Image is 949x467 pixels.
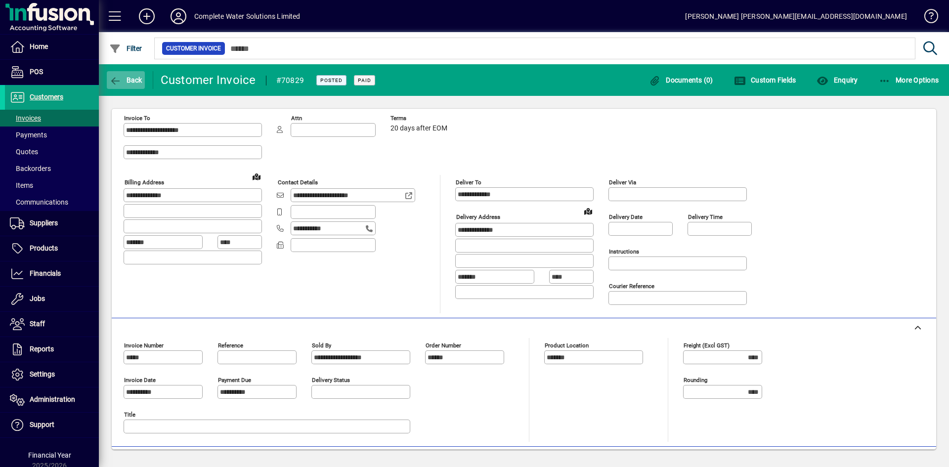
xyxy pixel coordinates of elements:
mat-label: Delivery status [312,377,350,383]
mat-label: Invoice number [124,342,164,349]
button: Enquiry [814,71,860,89]
button: Documents (0) [647,71,716,89]
a: Financials [5,261,99,286]
span: Quotes [10,148,38,156]
a: Invoices [5,110,99,127]
a: Home [5,35,99,59]
mat-label: Delivery time [688,213,723,220]
a: POS [5,60,99,85]
mat-label: Payment due [218,377,251,383]
a: Communications [5,194,99,211]
mat-label: Delivery date [609,213,643,220]
span: Financial Year [28,451,71,459]
div: Complete Water Solutions Limited [194,8,301,24]
span: 20 days after EOM [390,125,447,132]
span: Back [109,76,142,84]
span: Documents (0) [649,76,713,84]
a: Staff [5,312,99,337]
span: Staff [30,320,45,328]
span: Settings [30,370,55,378]
span: Payments [10,131,47,139]
button: Profile [163,7,194,25]
span: Enquiry [817,76,858,84]
button: Back [107,71,145,89]
button: More Options [876,71,942,89]
mat-label: Deliver To [456,179,481,186]
button: Add [131,7,163,25]
span: Support [30,421,54,428]
div: [PERSON_NAME] [PERSON_NAME][EMAIL_ADDRESS][DOMAIN_NAME] [685,8,907,24]
span: Communications [10,198,68,206]
span: Customer Invoice [166,43,221,53]
mat-label: Reference [218,342,243,349]
span: Financials [30,269,61,277]
span: Customers [30,93,63,101]
a: Payments [5,127,99,143]
span: Reports [30,345,54,353]
mat-label: Invoice date [124,377,156,383]
a: Knowledge Base [917,2,937,34]
mat-label: Product location [545,342,589,349]
span: Posted [320,77,343,84]
app-page-header-button: Back [99,71,153,89]
span: Terms [390,115,450,122]
span: POS [30,68,43,76]
mat-label: Freight (excl GST) [684,342,730,349]
span: More Options [879,76,939,84]
a: View on map [580,203,596,219]
a: Reports [5,337,99,362]
span: Home [30,42,48,50]
a: Administration [5,387,99,412]
mat-label: Courier Reference [609,283,654,290]
span: Suppliers [30,219,58,227]
mat-label: Deliver via [609,179,636,186]
div: Customer Invoice [161,72,256,88]
button: Custom Fields [732,71,799,89]
div: #70829 [276,73,304,88]
span: Backorders [10,165,51,172]
mat-label: Order number [426,342,461,349]
span: Filter [109,44,142,52]
button: Filter [107,40,145,57]
a: Support [5,413,99,437]
a: Backorders [5,160,99,177]
a: View on map [249,169,264,184]
a: Suppliers [5,211,99,236]
span: Items [10,181,33,189]
a: Jobs [5,287,99,311]
mat-label: Attn [291,115,302,122]
a: Settings [5,362,99,387]
mat-label: Rounding [684,377,707,383]
a: Quotes [5,143,99,160]
a: Items [5,177,99,194]
span: Administration [30,395,75,403]
mat-label: Invoice To [124,115,150,122]
mat-label: Instructions [609,248,639,255]
span: Jobs [30,295,45,302]
span: Paid [358,77,371,84]
span: Invoices [10,114,41,122]
mat-label: Sold by [312,342,331,349]
a: Products [5,236,99,261]
span: Custom Fields [734,76,796,84]
span: Products [30,244,58,252]
mat-label: Title [124,411,135,418]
